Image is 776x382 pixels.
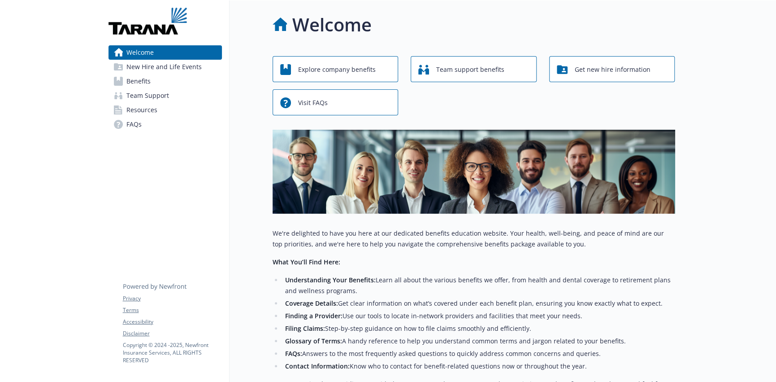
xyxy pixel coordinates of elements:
a: Resources [108,103,222,117]
span: Benefits [126,74,151,88]
span: Team support benefits [436,61,504,78]
li: Get clear information on what’s covered under each benefit plan, ensuring you know exactly what t... [282,298,675,309]
a: Privacy [123,294,221,303]
strong: What You’ll Find Here: [273,258,340,266]
strong: Contact Information: [285,362,349,370]
a: Team Support [108,88,222,103]
li: Learn all about the various benefits we offer, from health and dental coverage to retirement plan... [282,275,675,296]
button: Visit FAQs [273,89,399,115]
a: Terms [123,306,221,314]
a: Accessibility [123,318,221,326]
li: Know who to contact for benefit-related questions now or throughout the year. [282,361,675,372]
li: Use our tools to locate in-network providers and facilities that meet your needs. [282,311,675,321]
li: Step-by-step guidance on how to file claims smoothly and efficiently. [282,323,675,334]
a: Disclaimer [123,329,221,338]
button: Team support benefits [411,56,537,82]
button: Get new hire information [549,56,675,82]
span: New Hire and Life Events [126,60,202,74]
p: Copyright © 2024 - 2025 , Newfront Insurance Services, ALL RIGHTS RESERVED [123,341,221,364]
a: New Hire and Life Events [108,60,222,74]
span: Team Support [126,88,169,103]
span: Visit FAQs [298,94,328,111]
strong: Finding a Provider: [285,312,342,320]
strong: Coverage Details: [285,299,338,307]
a: Welcome [108,45,222,60]
img: overview page banner [273,130,675,214]
p: We're delighted to have you here at our dedicated benefits education website. Your health, well-b... [273,228,675,250]
strong: Understanding Your Benefits: [285,276,375,284]
button: Explore company benefits [273,56,399,82]
strong: FAQs: [285,349,302,358]
li: Answers to the most frequently asked questions to quickly address common concerns and queries. [282,348,675,359]
strong: Filing Claims: [285,324,325,333]
span: Resources [126,103,157,117]
h1: Welcome [292,11,372,38]
li: A handy reference to help you understand common terms and jargon related to your benefits. [282,336,675,347]
a: Benefits [108,74,222,88]
span: Welcome [126,45,154,60]
span: FAQs [126,117,142,132]
span: Explore company benefits [298,61,376,78]
span: Get new hire information [575,61,650,78]
a: FAQs [108,117,222,132]
strong: Glossary of Terms: [285,337,342,345]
